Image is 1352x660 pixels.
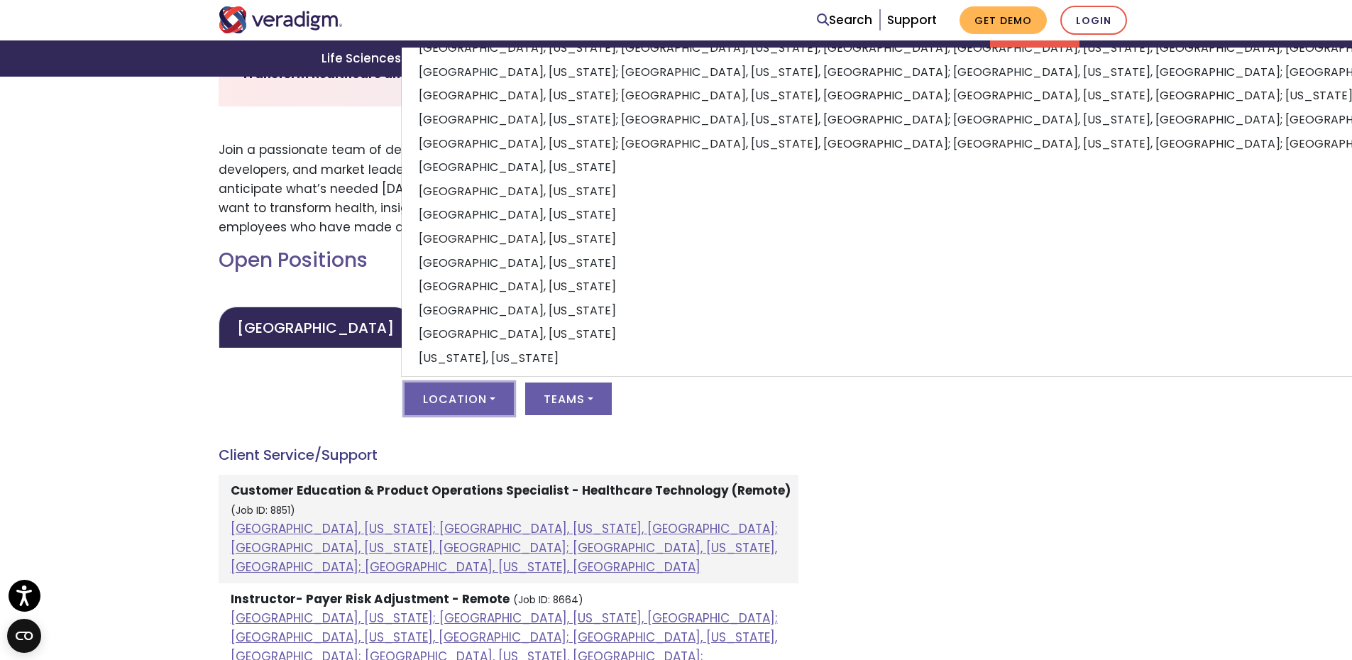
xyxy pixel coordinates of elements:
[405,383,514,415] button: Location
[231,482,791,499] strong: Customer Education & Product Operations Specialist - Healthcare Technology (Remote)
[904,40,990,77] a: Insights
[525,383,612,415] button: Teams
[7,619,41,653] button: Open CMP widget
[990,40,1079,77] a: About Us
[231,520,778,576] a: [GEOGRAPHIC_DATA], [US_STATE]; [GEOGRAPHIC_DATA], [US_STATE], [GEOGRAPHIC_DATA]; [GEOGRAPHIC_DATA...
[593,40,759,77] a: Healthcare Providers
[219,141,798,237] p: Join a passionate team of dedicated associates who work side-by-side with caregivers, developers,...
[219,446,798,463] h4: Client Service/Support
[219,6,343,33] img: Veradigm logo
[1060,6,1127,35] a: Login
[513,593,583,607] small: (Job ID: 8664)
[219,307,412,348] a: [GEOGRAPHIC_DATA]
[422,40,592,77] a: Health Plans + Payers
[304,40,422,77] a: Life Sciences
[231,504,295,517] small: (Job ID: 8851)
[960,6,1047,34] a: Get Demo
[219,248,798,273] h2: Open Positions
[817,11,872,30] a: Search
[887,11,937,28] a: Support
[759,40,904,77] a: Health IT Vendors
[231,590,510,607] strong: Instructor- Payer Risk Adjustment - Remote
